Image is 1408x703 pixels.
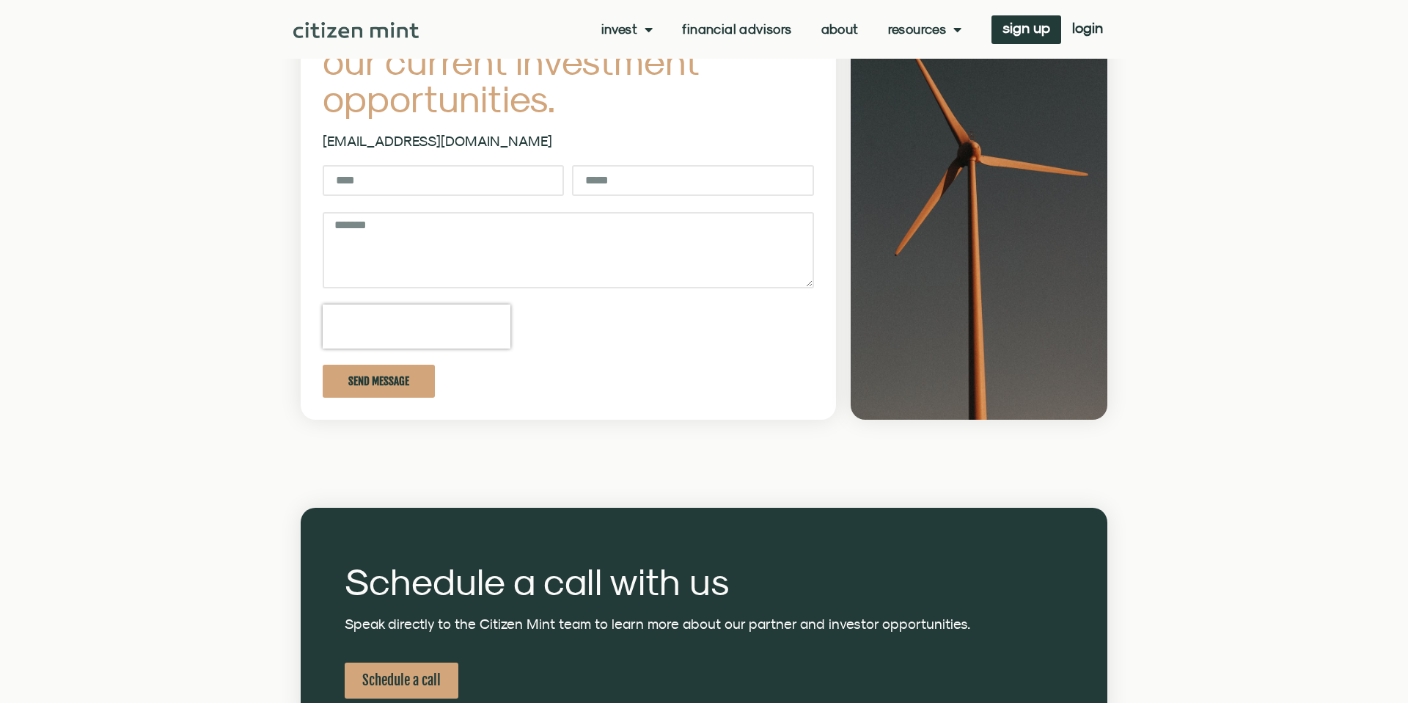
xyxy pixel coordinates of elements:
span: Send Message [348,376,409,387]
form: New Form [323,165,814,414]
span: login [1072,23,1103,33]
a: About [821,22,859,37]
nav: Menu [601,22,962,37]
a: login [1061,15,1114,44]
a: Financial Advisors [682,22,791,37]
a: sign up [991,15,1061,44]
img: Citizen Mint [293,22,419,38]
span: Schedule a call [362,671,441,690]
a: Schedule a call [345,663,458,699]
span: sign up [1002,23,1050,33]
iframe: reCAPTCHA [323,305,510,349]
a: Invest [601,22,653,37]
a: Speak directly to the Citizen Mint team to learn more about our partner and investor opportunities. [345,616,970,632]
button: Send Message [323,365,435,398]
h4: Schedule a call with us [345,563,1063,600]
a: [EMAIL_ADDRESS][DOMAIN_NAME] [323,133,552,149]
a: Resources [888,22,962,37]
